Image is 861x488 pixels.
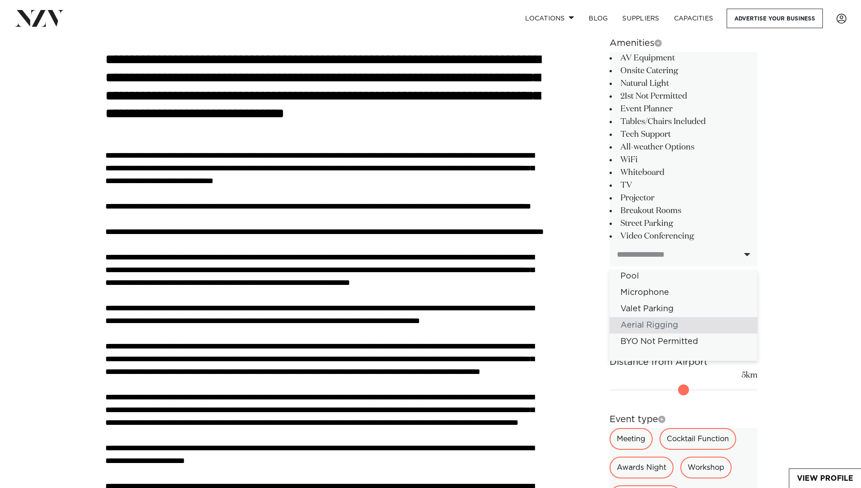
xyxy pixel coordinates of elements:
[610,334,758,350] div: BYO Not Permitted
[610,90,758,103] li: 21st Not Permitted
[610,217,758,230] li: Street Parking
[581,9,615,28] a: BLOG
[610,52,758,65] li: AV Equipment
[610,413,758,426] h6: Event type
[615,9,666,28] a: SUPPLIERS
[518,9,581,28] a: Locations
[680,457,732,478] div: Workshop
[15,10,64,26] img: nzv-logo.png
[610,355,758,369] h6: Distance from Airport
[610,428,653,450] div: Meeting
[610,166,758,179] li: Whiteboard
[610,141,758,154] li: All-weather Options
[610,103,758,115] li: Event Planner
[727,9,823,28] a: Advertise your business
[659,428,736,450] div: Cocktail Function
[667,9,721,28] a: Capacities
[742,369,758,382] output: 5km
[610,317,758,334] div: Aerial Rigging
[610,154,758,166] li: WiFi
[610,457,674,478] div: Awards Night
[610,230,758,243] li: Video Conferencing
[789,469,861,488] a: View Profile
[610,77,758,90] li: Natural Light
[610,192,758,204] li: Projector
[610,115,758,128] li: Tables/Chairs Included
[610,301,758,317] div: Valet Parking
[610,128,758,141] li: Tech Support
[610,179,758,192] li: TV
[610,36,758,50] h6: Amenities
[610,268,758,284] div: Pool
[610,204,758,217] li: Breakout Rooms
[610,65,758,77] li: Onsite Catering
[610,284,758,301] div: Microphone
